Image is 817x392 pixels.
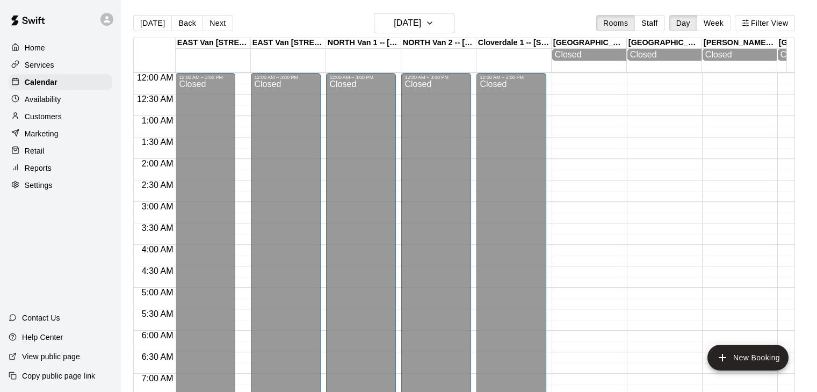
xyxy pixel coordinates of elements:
div: 12:00 AM – 3:00 PM [329,75,393,80]
div: NORTH Van 2 -- [STREET_ADDRESS] [401,38,476,48]
span: 1:00 AM [139,116,176,125]
p: Customers [25,111,62,122]
button: [DATE] [374,13,454,33]
span: 3:00 AM [139,202,176,211]
span: 4:30 AM [139,266,176,275]
span: 2:00 AM [139,159,176,168]
p: Contact Us [22,313,60,323]
a: Settings [9,177,112,193]
p: Settings [25,180,53,191]
div: Closed [630,50,699,60]
span: 12:30 AM [134,95,176,104]
p: View public page [22,351,80,362]
button: Rooms [596,15,635,31]
p: Reports [25,163,52,173]
p: Availability [25,94,61,105]
a: Availability [9,91,112,107]
div: EAST Van [STREET_ADDRESS] [176,38,251,48]
button: Staff [634,15,665,31]
a: Customers [9,108,112,125]
p: Home [25,42,45,53]
div: NORTH Van 1 -- [STREET_ADDRESS] [326,38,401,48]
span: 6:00 AM [139,331,176,340]
div: EAST Van [STREET_ADDRESS] [251,38,326,48]
span: 7:00 AM [139,374,176,383]
span: 1:30 AM [139,137,176,147]
span: 4:00 AM [139,245,176,254]
button: add [707,345,789,371]
button: Filter View [735,15,795,31]
p: Services [25,60,54,70]
h6: [DATE] [394,16,421,31]
span: 5:00 AM [139,288,176,297]
p: Retail [25,146,45,156]
button: [DATE] [133,15,172,31]
a: Retail [9,143,112,159]
div: [GEOGRAPHIC_DATA] 2 -- [STREET_ADDRESS] [627,38,702,48]
div: 12:00 AM – 3:00 PM [404,75,468,80]
div: 12:00 AM – 3:00 PM [179,75,232,80]
span: 6:30 AM [139,352,176,361]
a: Marketing [9,126,112,142]
div: 12:00 AM – 3:00 PM [480,75,543,80]
div: Closed [555,50,624,60]
p: Calendar [25,77,57,88]
button: Day [669,15,697,31]
div: Closed [705,50,774,60]
a: Reports [9,160,112,176]
a: Calendar [9,74,112,90]
button: Next [203,15,233,31]
span: 12:00 AM [134,73,176,82]
span: 3:30 AM [139,223,176,233]
button: Week [697,15,731,31]
span: 5:30 AM [139,309,176,318]
div: [PERSON_NAME] Park - [STREET_ADDRESS] [702,38,777,48]
p: Marketing [25,128,59,139]
a: Home [9,40,112,56]
div: [GEOGRAPHIC_DATA] [STREET_ADDRESS] [552,38,627,48]
button: Back [171,15,203,31]
a: Services [9,57,112,73]
div: 12:00 AM – 3:00 PM [254,75,317,80]
span: 2:30 AM [139,180,176,190]
p: Copy public page link [22,371,95,381]
div: Cloverdale 1 -- [STREET_ADDRESS] [476,38,552,48]
p: Help Center [22,332,63,343]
